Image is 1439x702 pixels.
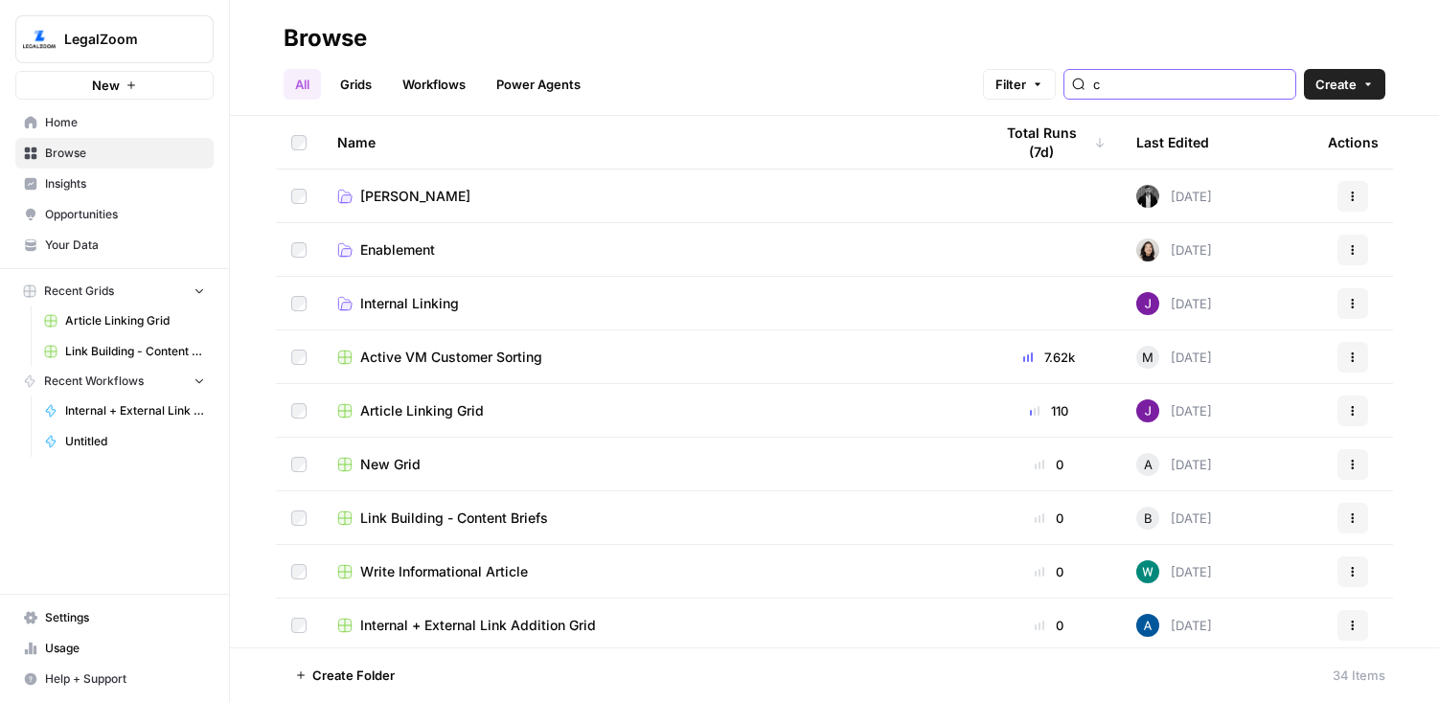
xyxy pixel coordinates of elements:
a: Your Data [15,230,214,260]
div: [DATE] [1136,238,1212,261]
div: [DATE] [1136,185,1212,208]
a: Active VM Customer Sorting [337,348,962,367]
img: nj1ssy6o3lyd6ijko0eoja4aphzn [1136,399,1159,422]
a: Article Linking Grid [35,306,214,336]
span: Link Building - Content Briefs [65,343,205,360]
a: Article Linking Grid [337,401,962,420]
div: Browse [284,23,367,54]
span: Internal + External Link Addition Grid [360,616,596,635]
div: Last Edited [1136,116,1209,169]
a: Internal + External Link Addition [35,396,214,426]
a: Untitled [35,426,214,457]
span: Opportunities [45,206,205,223]
span: LegalZoom [64,30,180,49]
span: Create [1315,75,1357,94]
a: Power Agents [485,69,592,100]
a: [PERSON_NAME] [337,187,962,206]
a: Enablement [337,240,962,260]
a: Link Building - Content Briefs [337,509,962,528]
a: Workflows [391,69,477,100]
a: Opportunities [15,199,214,230]
button: Recent Grids [15,277,214,306]
div: [DATE] [1136,292,1212,315]
span: Article Linking Grid [360,401,484,420]
a: Insights [15,169,214,199]
span: Insights [45,175,205,192]
span: M [1142,348,1153,367]
img: nj1ssy6o3lyd6ijko0eoja4aphzn [1136,292,1159,315]
button: Create [1304,69,1385,100]
div: [DATE] [1136,614,1212,637]
span: Create Folder [312,666,395,685]
div: Total Runs (7d) [993,116,1106,169]
span: Recent Workflows [44,373,144,390]
a: All [284,69,321,100]
a: Settings [15,602,214,633]
span: Internal Linking [360,294,459,313]
img: agqtm212c27aeosmjiqx3wzecrl1 [1136,185,1159,208]
span: Enablement [360,240,435,260]
span: Untitled [65,433,205,450]
img: LegalZoom Logo [22,22,57,57]
div: 0 [993,455,1106,474]
div: 0 [993,509,1106,528]
span: Help + Support [45,670,205,688]
div: Actions [1328,116,1379,169]
button: Help + Support [15,664,214,694]
span: Internal + External Link Addition [65,402,205,419]
button: Recent Workflows [15,367,214,396]
span: Recent Grids [44,283,114,300]
img: he81ibor8lsei4p3qvg4ugbvimgp [1136,614,1159,637]
a: Internal + External Link Addition Grid [337,616,962,635]
span: Usage [45,640,205,657]
div: [DATE] [1136,346,1212,369]
a: New Grid [337,455,962,474]
span: New Grid [360,455,421,474]
span: Article Linking Grid [65,312,205,329]
a: Browse [15,138,214,169]
span: New [92,76,120,95]
div: 0 [993,562,1106,581]
img: t5ef5oef8zpw1w4g2xghobes91mw [1136,238,1159,261]
div: 7.62k [993,348,1106,367]
div: 0 [993,616,1106,635]
a: Link Building - Content Briefs [35,336,214,367]
div: [DATE] [1136,399,1212,422]
button: Filter [983,69,1056,100]
span: Link Building - Content Briefs [360,509,548,528]
div: [DATE] [1136,507,1212,530]
div: Name [337,116,962,169]
img: vaiar9hhcrg879pubqop5lsxqhgw [1136,560,1159,583]
span: Write Informational Article [360,562,528,581]
input: Search [1093,75,1288,94]
a: Grids [329,69,383,100]
div: [DATE] [1136,560,1212,583]
div: [DATE] [1136,453,1212,476]
span: Browse [45,145,205,162]
button: New [15,71,214,100]
a: Write Informational Article [337,562,962,581]
div: 110 [993,401,1106,420]
span: Settings [45,609,205,626]
a: Internal Linking [337,294,962,313]
button: Create Folder [284,660,406,691]
span: B [1144,509,1153,528]
a: Home [15,107,214,138]
button: Workspace: LegalZoom [15,15,214,63]
span: Your Data [45,237,205,254]
span: Home [45,114,205,131]
span: Active VM Customer Sorting [360,348,542,367]
span: [PERSON_NAME] [360,187,470,206]
a: Usage [15,633,214,664]
div: 34 Items [1333,666,1385,685]
span: Filter [995,75,1026,94]
span: A [1144,455,1153,474]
